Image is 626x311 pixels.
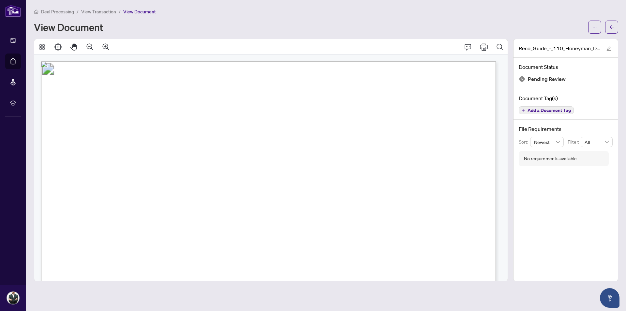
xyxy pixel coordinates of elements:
[609,25,614,29] span: arrow-left
[534,137,560,147] span: Newest
[5,5,21,17] img: logo
[519,125,613,133] h4: File Requirements
[7,292,19,304] img: Profile Icon
[524,155,577,162] div: No requirements available
[123,9,156,15] span: View Document
[77,8,79,15] li: /
[600,288,619,308] button: Open asap
[519,106,574,114] button: Add a Document Tag
[34,22,103,32] h1: View Document
[34,9,38,14] span: home
[522,109,525,112] span: plus
[41,9,74,15] span: Deal Processing
[585,137,609,147] span: All
[568,138,581,146] p: Filter:
[119,8,121,15] li: /
[528,75,566,84] span: Pending Review
[606,46,611,51] span: edit
[519,63,613,71] h4: Document Status
[528,108,571,113] span: Add a Document Tag
[519,44,600,52] span: Reco_Guide_-_110_Honeyman_Drive.pdf
[81,9,116,15] span: View Transaction
[519,138,530,146] p: Sort:
[592,25,597,29] span: ellipsis
[519,94,613,102] h4: Document Tag(s)
[519,76,525,82] img: Document Status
